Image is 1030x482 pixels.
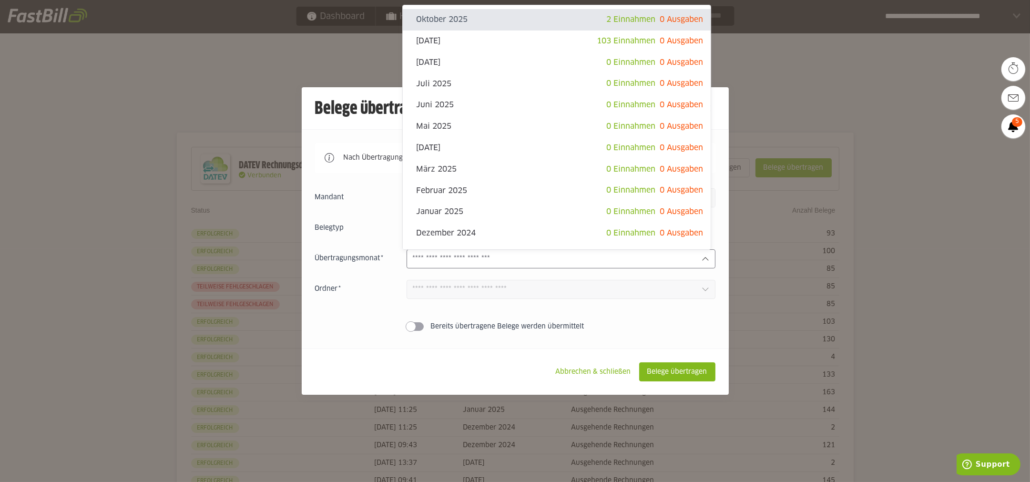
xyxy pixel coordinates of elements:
[403,116,711,137] sl-option: Mai 2025
[315,322,715,331] sl-switch: Bereits übertragene Belege werden übermittelt
[403,159,711,180] sl-option: März 2025
[606,229,655,237] span: 0 Einnahmen
[606,186,655,194] span: 0 Einnahmen
[957,453,1020,477] iframe: Öffnet ein Widget, in dem Sie weitere Informationen finden
[403,52,711,73] sl-option: [DATE]
[403,94,711,116] sl-option: Juni 2025
[403,137,711,159] sl-option: [DATE]
[660,37,703,45] span: 0 Ausgaben
[660,59,703,66] span: 0 Ausgaben
[548,362,639,381] sl-button: Abbrechen & schließen
[606,59,655,66] span: 0 Einnahmen
[606,101,655,109] span: 0 Einnahmen
[403,201,711,223] sl-option: Januar 2025
[660,208,703,215] span: 0 Ausgaben
[403,223,711,244] sl-option: Dezember 2024
[606,208,655,215] span: 0 Einnahmen
[606,144,655,152] span: 0 Einnahmen
[403,9,711,31] sl-option: Oktober 2025
[606,165,655,173] span: 0 Einnahmen
[639,362,715,381] sl-button: Belege übertragen
[660,80,703,87] span: 0 Ausgaben
[660,165,703,173] span: 0 Ausgaben
[660,144,703,152] span: 0 Ausgaben
[660,229,703,237] span: 0 Ausgaben
[597,37,655,45] span: 103 Einnahmen
[403,31,711,52] sl-option: [DATE]
[660,101,703,109] span: 0 Ausgaben
[660,16,703,23] span: 0 Ausgaben
[403,244,711,266] sl-option: [DATE]
[403,180,711,201] sl-option: Februar 2025
[660,186,703,194] span: 0 Ausgaben
[606,16,655,23] span: 2 Einnahmen
[660,123,703,130] span: 0 Ausgaben
[606,123,655,130] span: 0 Einnahmen
[606,80,655,87] span: 0 Einnahmen
[1012,117,1022,127] span: 5
[1001,114,1025,138] a: 5
[403,73,711,94] sl-option: Juli 2025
